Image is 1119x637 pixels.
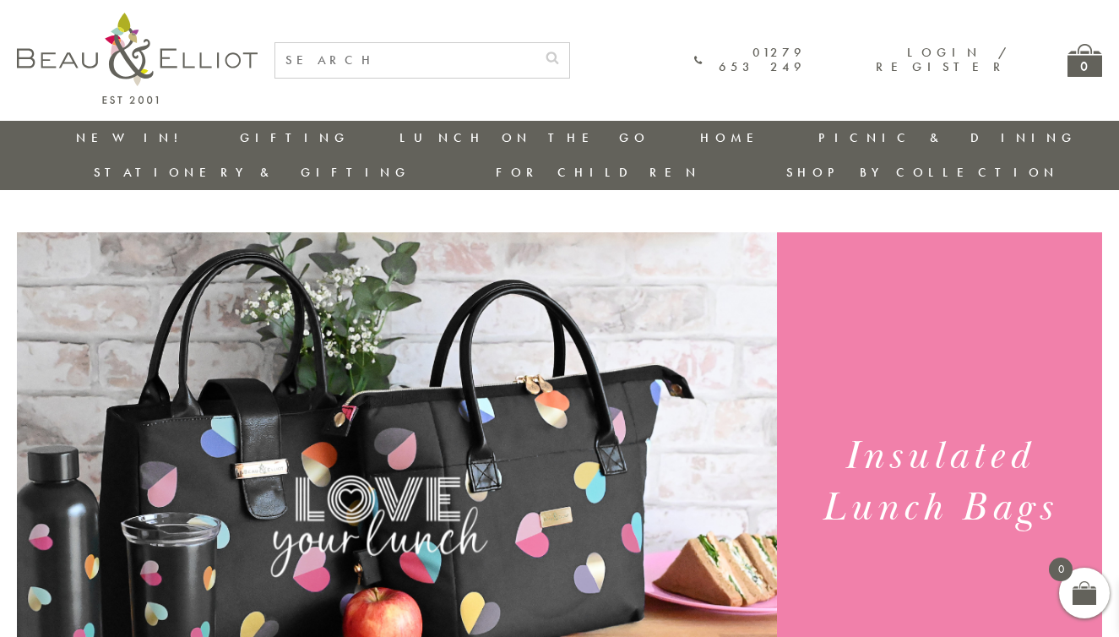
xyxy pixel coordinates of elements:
a: 01279 653 249 [694,46,806,75]
a: For Children [496,164,701,181]
a: Gifting [240,129,350,146]
a: Stationery & Gifting [94,164,410,181]
a: Login / Register [876,44,1008,75]
a: Picnic & Dining [818,129,1077,146]
a: Lunch On The Go [399,129,649,146]
a: Shop by collection [786,164,1059,181]
a: New in! [76,129,189,146]
span: 0 [1049,558,1073,581]
a: 0 [1067,44,1102,77]
input: SEARCH [275,43,535,78]
img: logo [17,13,258,104]
a: Home [700,129,768,146]
h1: Insulated Lunch Bags [793,431,1086,534]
